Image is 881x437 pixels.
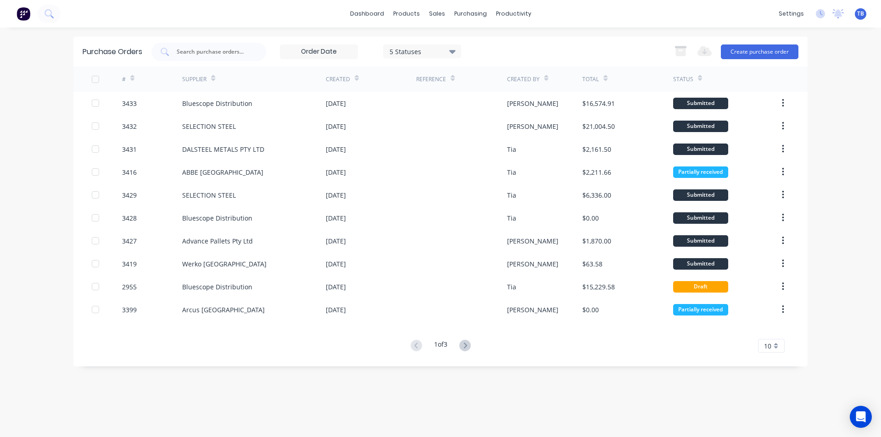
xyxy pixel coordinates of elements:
div: Bluescope Distribution [182,282,252,292]
div: $2,161.50 [582,144,611,154]
div: Arcus [GEOGRAPHIC_DATA] [182,305,265,315]
div: # [122,75,126,83]
div: DALSTEEL METALS PTY LTD [182,144,264,154]
div: 3431 [122,144,137,154]
div: [PERSON_NAME] [507,236,558,246]
div: Open Intercom Messenger [850,406,872,428]
div: [PERSON_NAME] [507,305,558,315]
div: Purchase Orders [83,46,142,57]
div: Draft [673,281,728,293]
div: Advance Pallets Pty Ltd [182,236,253,246]
div: $21,004.50 [582,122,615,131]
div: $63.58 [582,259,602,269]
div: [DATE] [326,259,346,269]
div: Partially received [673,166,728,178]
input: Search purchase orders... [176,47,252,56]
div: 3427 [122,236,137,246]
div: $0.00 [582,213,599,223]
div: 3419 [122,259,137,269]
img: Factory [17,7,30,21]
div: $16,574.91 [582,99,615,108]
div: 3399 [122,305,137,315]
div: 3428 [122,213,137,223]
div: 3433 [122,99,137,108]
div: Tia [507,282,516,292]
div: [DATE] [326,144,346,154]
div: SELECTION STEEL [182,190,236,200]
div: [DATE] [326,167,346,177]
div: productivity [491,7,536,21]
div: [DATE] [326,213,346,223]
div: Tia [507,167,516,177]
div: [DATE] [326,190,346,200]
div: [DATE] [326,305,346,315]
div: Created [326,75,350,83]
div: 1 of 3 [434,339,447,353]
div: $1,870.00 [582,236,611,246]
div: ABBE [GEOGRAPHIC_DATA] [182,167,263,177]
div: 3416 [122,167,137,177]
div: Submitted [673,98,728,109]
div: $2,211.66 [582,167,611,177]
div: Tia [507,190,516,200]
div: [DATE] [326,99,346,108]
div: 2955 [122,282,137,292]
a: dashboard [346,7,389,21]
div: 3429 [122,190,137,200]
div: [PERSON_NAME] [507,99,558,108]
div: Submitted [673,212,728,224]
div: products [389,7,424,21]
div: Total [582,75,599,83]
div: [PERSON_NAME] [507,259,558,269]
div: Werko [GEOGRAPHIC_DATA] [182,259,267,269]
div: Bluescope Distribution [182,213,252,223]
div: Submitted [673,144,728,155]
div: settings [774,7,809,21]
div: Submitted [673,189,728,201]
div: Reference [416,75,446,83]
div: purchasing [450,7,491,21]
div: $0.00 [582,305,599,315]
div: Tia [507,144,516,154]
div: Submitted [673,235,728,247]
div: 3432 [122,122,137,131]
div: $15,229.58 [582,282,615,292]
div: Created By [507,75,540,83]
input: Order Date [280,45,357,59]
div: [PERSON_NAME] [507,122,558,131]
div: $6,336.00 [582,190,611,200]
div: Submitted [673,258,728,270]
div: Supplier [182,75,206,83]
div: [DATE] [326,282,346,292]
div: 5 Statuses [390,46,455,56]
span: 10 [764,341,771,351]
div: Tia [507,213,516,223]
div: Submitted [673,121,728,132]
span: TB [857,10,864,18]
div: SELECTION STEEL [182,122,236,131]
div: Bluescope Distribution [182,99,252,108]
div: Partially received [673,304,728,315]
button: Create purchase order [721,44,798,59]
div: [DATE] [326,122,346,131]
div: Status [673,75,693,83]
div: sales [424,7,450,21]
div: [DATE] [326,236,346,246]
